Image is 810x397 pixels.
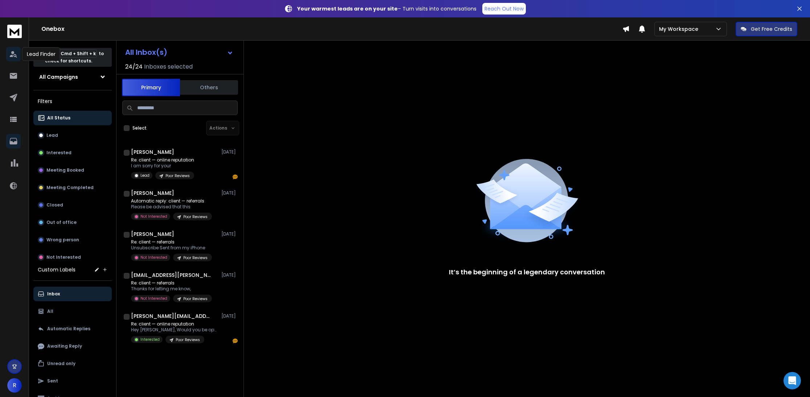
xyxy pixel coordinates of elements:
[60,49,97,58] span: Cmd + Shift + k
[33,70,112,84] button: All Campaigns
[33,339,112,353] button: Awaiting Reply
[297,5,398,12] strong: Your warmest leads are on your site
[33,146,112,160] button: Interested
[784,372,801,389] div: Open Intercom Messenger
[38,266,75,273] h3: Custom Labels
[122,79,180,96] button: Primary
[47,291,60,297] p: Inbox
[47,115,70,121] p: All Status
[131,230,174,238] h1: [PERSON_NAME]
[449,267,605,277] p: It’s the beginning of a legendary conversation
[221,231,238,237] p: [DATE]
[131,280,212,286] p: Re: client — referrals
[46,237,79,243] p: Wrong person
[46,132,58,138] p: Lead
[33,287,112,301] button: Inbox
[47,378,58,384] p: Sent
[39,73,78,81] h1: All Campaigns
[221,149,238,155] p: [DATE]
[482,3,526,15] a: Reach Out Now
[131,157,194,163] p: Re: client — online reputation
[221,272,238,278] p: [DATE]
[33,198,112,212] button: Closed
[33,322,112,336] button: Automatic Replies
[33,250,112,265] button: Not Interested
[119,45,239,60] button: All Inbox(s)
[140,214,167,219] p: Not Interested
[183,255,208,261] p: Poor Reviews
[33,180,112,195] button: Meeting Completed
[47,308,53,314] p: All
[131,189,174,197] h1: [PERSON_NAME]
[46,185,94,191] p: Meeting Completed
[140,173,150,178] p: Lead
[183,296,208,302] p: Poor Reviews
[46,254,81,260] p: Not Interested
[131,245,212,251] p: Unsubscribe Sent from my iPhone
[736,22,797,36] button: Get Free Credits
[131,327,218,333] p: Hey [PERSON_NAME], Would you be open
[659,25,701,33] p: My Workspace
[46,150,71,156] p: Interested
[297,5,476,12] p: – Turn visits into conversations
[165,173,190,179] p: Poor Reviews
[7,378,22,393] button: R
[144,62,193,71] h3: Inboxes selected
[33,96,112,106] h3: Filters
[140,255,167,260] p: Not Interested
[33,163,112,177] button: Meeting Booked
[221,313,238,319] p: [DATE]
[125,49,167,56] h1: All Inbox(s)
[221,190,238,196] p: [DATE]
[47,343,82,349] p: Awaiting Reply
[131,321,218,327] p: Re: client — online reputation
[46,202,63,208] p: Closed
[131,198,212,204] p: Automatic reply: client — referrals
[131,204,212,210] p: Please be advised that this
[33,304,112,319] button: All
[46,167,84,173] p: Meeting Booked
[33,128,112,143] button: Lead
[47,361,75,367] p: Unread only
[176,337,200,343] p: Poor Reviews
[180,79,238,95] button: Others
[140,296,167,301] p: Not Interested
[45,50,104,65] p: Press to check for shortcuts.
[46,220,77,225] p: Out of office
[131,163,194,169] p: I am sorry for your
[131,312,211,320] h1: [PERSON_NAME][EMAIL_ADDRESS][DOMAIN_NAME]
[131,271,211,279] h1: [EMAIL_ADDRESS][PERSON_NAME][DOMAIN_NAME]
[484,5,524,12] p: Reach Out Now
[33,215,112,230] button: Out of office
[131,239,212,245] p: Re: client — referrals
[751,25,792,33] p: Get Free Credits
[33,111,112,125] button: All Status
[7,25,22,38] img: logo
[22,47,60,61] div: Lead Finder
[33,356,112,371] button: Unread only
[125,62,143,71] span: 24 / 24
[140,337,160,342] p: Interested
[131,286,212,292] p: Thanks for letting me know,
[47,326,90,332] p: Automatic Replies
[132,125,147,131] label: Select
[183,214,208,220] p: Poor Reviews
[41,25,622,33] h1: Onebox
[33,233,112,247] button: Wrong person
[33,374,112,388] button: Sent
[131,148,174,156] h1: [PERSON_NAME]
